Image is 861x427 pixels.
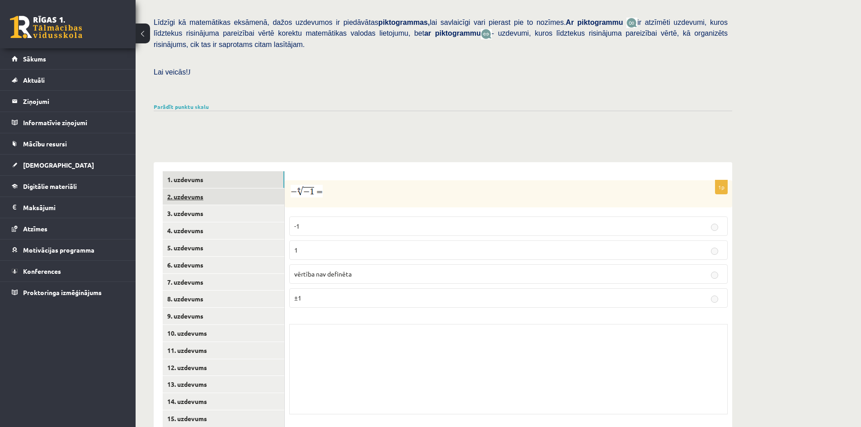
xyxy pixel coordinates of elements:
a: 14. uzdevums [163,393,284,410]
img: wmiZW36ox47uiI4BpAAAAAElFTkSuQmCC [291,185,323,197]
a: Informatīvie ziņojumi [12,112,124,133]
span: Mācību resursi [23,140,67,148]
span: Atzīmes [23,225,47,233]
a: Atzīmes [12,218,124,239]
a: 3. uzdevums [163,205,284,222]
a: 11. uzdevums [163,342,284,359]
a: 12. uzdevums [163,359,284,376]
b: Ar piktogrammu [566,19,623,26]
a: Parādīt punktu skalu [154,103,209,110]
span: Proktoringa izmēģinājums [23,288,102,296]
a: Ziņojumi [12,91,124,112]
a: 10. uzdevums [163,325,284,342]
a: Mācību resursi [12,133,124,154]
a: Rīgas 1. Tālmācības vidusskola [10,16,82,38]
a: 7. uzdevums [163,274,284,291]
a: Konferences [12,261,124,282]
a: Proktoringa izmēģinājums [12,282,124,303]
img: JfuEzvunn4EvwAAAAASUVORK5CYII= [626,18,637,28]
span: 1 [294,246,298,254]
span: -1 [294,222,300,230]
b: ar piktogrammu [424,29,481,37]
span: [DEMOGRAPHIC_DATA] [23,161,94,169]
a: 9. uzdevums [163,308,284,324]
span: Līdzīgi kā matemātikas eksāmenā, dažos uzdevumos ir piedāvātas lai savlaicīgi vari pierast pie to... [154,19,626,26]
legend: Ziņojumi [23,91,124,112]
a: 4. uzdevums [163,222,284,239]
legend: Informatīvie ziņojumi [23,112,124,133]
legend: Maksājumi [23,197,124,218]
a: [DEMOGRAPHIC_DATA] [12,155,124,175]
span: - uzdevumi, kuros līdztekus risinājuma pareizībai vērtē, kā organizēts risinājums, cik tas ir sap... [154,29,728,48]
span: Digitālie materiāli [23,182,77,190]
a: 2. uzdevums [163,188,284,205]
a: 5. uzdevums [163,239,284,256]
a: 8. uzdevums [163,291,284,307]
a: Sākums [12,48,124,69]
span: Lai veicās! [154,68,188,76]
span: vērtība nav definēta [294,270,352,278]
a: Digitālie materiāli [12,176,124,197]
a: 6. uzdevums [163,257,284,273]
img: wKvN42sLe3LLwAAAABJRU5ErkJggg== [481,29,492,39]
p: 1p [715,180,728,194]
a: 15. uzdevums [163,410,284,427]
span: Sākums [23,55,46,63]
span: Aktuāli [23,76,45,84]
a: 1. uzdevums [163,171,284,188]
input: vērtība nav definēta [711,272,718,279]
input: -1 [711,224,718,231]
a: Maksājumi [12,197,124,218]
input: ±1 [711,296,718,303]
a: 13. uzdevums [163,376,284,393]
span: Motivācijas programma [23,246,94,254]
b: piktogrammas, [378,19,430,26]
a: Motivācijas programma [12,239,124,260]
input: 1 [711,248,718,255]
span: ±1 [294,294,301,302]
a: Aktuāli [12,70,124,90]
span: Konferences [23,267,61,275]
span: J [188,68,191,76]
